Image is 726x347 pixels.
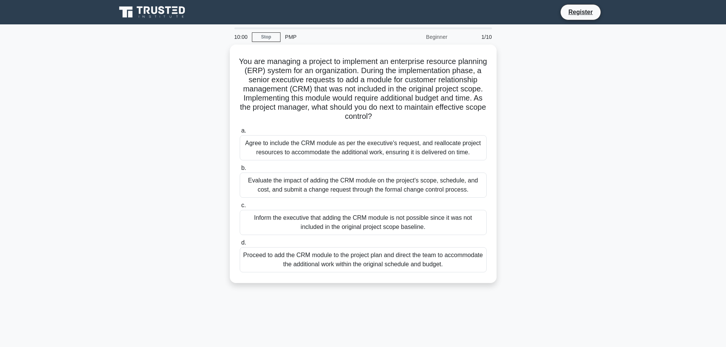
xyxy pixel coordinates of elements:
div: 1/10 [452,29,497,45]
div: 10:00 [230,29,252,45]
div: Inform the executive that adding the CRM module is not possible since it was not included in the ... [240,210,487,235]
span: d. [241,239,246,246]
span: b. [241,165,246,171]
span: a. [241,127,246,134]
a: Stop [252,32,280,42]
span: c. [241,202,246,208]
h5: You are managing a project to implement an enterprise resource planning (ERP) system for an organ... [239,57,487,122]
a: Register [564,7,597,17]
div: Beginner [385,29,452,45]
div: PMP [280,29,385,45]
div: Agree to include the CRM module as per the executive's request, and reallocate project resources ... [240,135,487,160]
div: Proceed to add the CRM module to the project plan and direct the team to accommodate the addition... [240,247,487,272]
div: Evaluate the impact of adding the CRM module on the project's scope, schedule, and cost, and subm... [240,173,487,198]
